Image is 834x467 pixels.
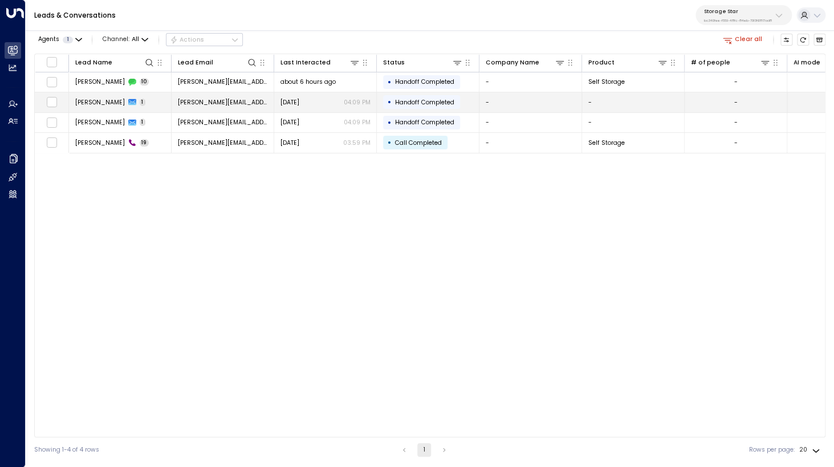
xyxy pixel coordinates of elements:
[797,34,809,46] span: Refresh
[46,137,57,148] span: Toggle select row
[388,115,392,130] div: •
[479,72,582,92] td: -
[178,139,268,147] span: caroline.conville@gmail.com
[280,78,336,86] span: about 6 hours ago
[695,5,792,25] button: Storage Starbc340fee-f559-48fc-84eb-70f3f6817ad8
[486,57,566,68] div: Company Name
[388,135,392,150] div: •
[75,98,125,107] span: Caroline Conville
[479,92,582,112] td: -
[479,113,582,133] td: -
[46,56,57,67] span: Toggle select all
[395,139,442,147] span: Call Completed
[582,113,685,133] td: -
[479,133,582,153] td: -
[588,139,625,147] span: Self Storage
[813,34,826,46] button: Archived Leads
[691,57,771,68] div: # of people
[178,98,268,107] span: caroline.conville@gmail.com
[178,58,213,68] div: Lead Email
[75,78,125,86] span: Caroline Conville
[780,34,793,46] button: Customize
[46,117,57,128] span: Toggle select row
[344,118,371,127] p: 04:09 PM
[704,8,772,15] p: Storage Star
[170,36,205,44] div: Actions
[46,97,57,108] span: Toggle select row
[63,36,73,43] span: 1
[140,78,149,86] span: 10
[417,443,431,457] button: page 1
[383,57,463,68] div: Status
[588,58,615,68] div: Product
[34,445,99,454] div: Showing 1-4 of 4 rows
[388,95,392,109] div: •
[280,139,299,147] span: Sep 19, 2025
[34,10,116,20] a: Leads & Conversations
[395,78,454,86] span: Handoff Completed
[383,58,405,68] div: Status
[280,118,299,127] span: Yesterday
[734,98,738,107] div: -
[395,118,454,127] span: Handoff Completed
[749,445,795,454] label: Rows per page:
[178,78,268,86] span: caroline.conville@gmail.com
[799,443,822,457] div: 20
[140,119,146,126] span: 1
[280,58,331,68] div: Last Interacted
[140,139,149,147] span: 19
[794,58,820,68] div: AI mode
[34,34,85,46] button: Agents1
[99,34,152,46] button: Channel:All
[280,98,299,107] span: Yesterday
[719,34,766,46] button: Clear all
[397,443,451,457] nav: pagination navigation
[734,118,738,127] div: -
[344,98,371,107] p: 04:09 PM
[588,57,668,68] div: Product
[178,118,268,127] span: caroline.conville@gmail.com
[343,139,371,147] p: 03:59 PM
[140,99,146,106] span: 1
[166,33,243,47] button: Actions
[75,57,155,68] div: Lead Name
[395,98,454,107] span: Handoff Completed
[166,33,243,47] div: Button group with a nested menu
[388,75,392,90] div: •
[486,58,539,68] div: Company Name
[582,92,685,112] td: -
[280,57,360,68] div: Last Interacted
[691,58,730,68] div: # of people
[588,78,625,86] span: Self Storage
[99,34,152,46] span: Channel:
[704,18,772,23] p: bc340fee-f559-48fc-84eb-70f3f6817ad8
[75,58,112,68] div: Lead Name
[734,78,738,86] div: -
[38,36,59,43] span: Agents
[734,139,738,147] div: -
[75,139,125,147] span: Caroline Conville
[132,36,139,43] span: All
[46,76,57,87] span: Toggle select row
[75,118,125,127] span: Caroline Conville
[178,57,258,68] div: Lead Email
